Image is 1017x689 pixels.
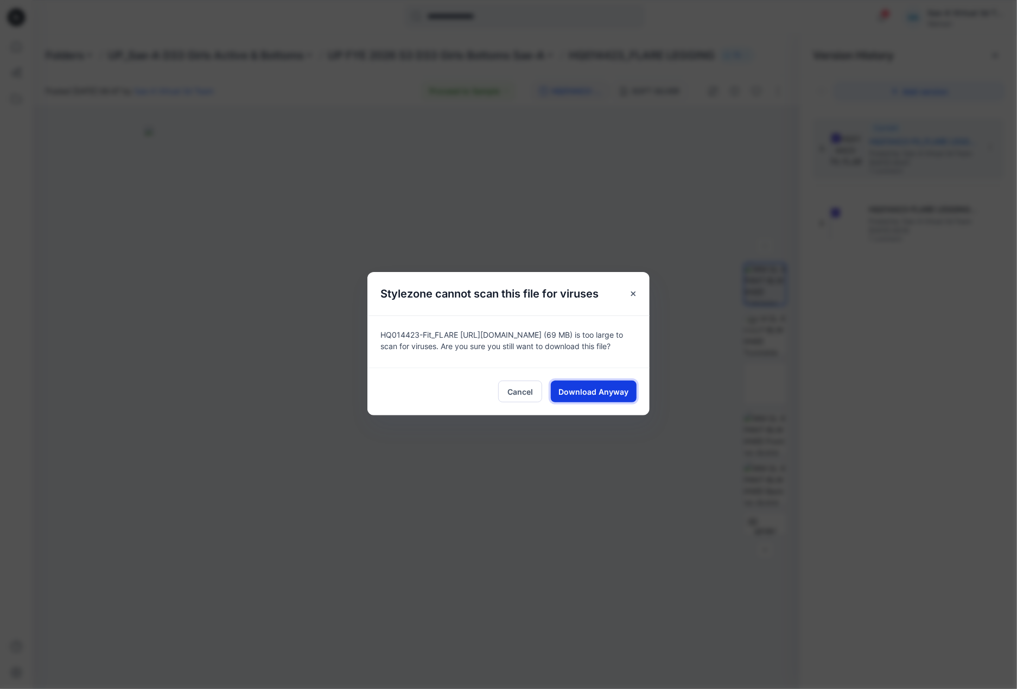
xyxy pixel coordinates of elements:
button: Download Anyway [551,381,637,402]
button: Close [624,284,643,304]
span: Download Anyway [559,386,629,397]
button: Cancel [498,381,542,402]
h5: Stylezone cannot scan this file for viruses [367,272,612,315]
span: Cancel [507,386,533,397]
div: HQ014423-Fit_FLARE [URL][DOMAIN_NAME] (69 MB) is too large to scan for viruses. Are you sure you ... [367,315,650,368]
